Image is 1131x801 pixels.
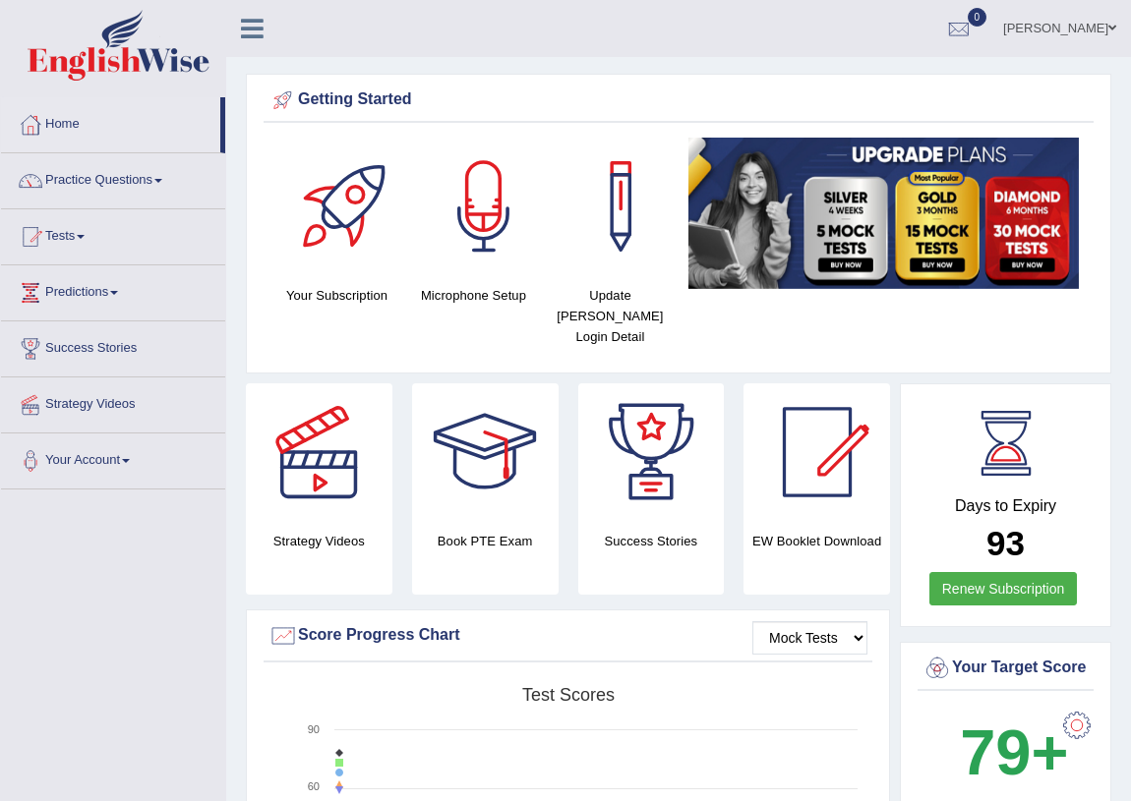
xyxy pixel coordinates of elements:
[268,86,1089,115] div: Getting Started
[246,531,392,551] h4: Strategy Videos
[1,433,225,483] a: Your Account
[268,621,867,651] div: Score Progress Chart
[552,285,669,347] h4: Update [PERSON_NAME] Login Detail
[968,8,987,27] span: 0
[960,716,1068,788] b: 79+
[923,497,1089,515] h4: Days to Expiry
[1,209,225,258] a: Tests
[923,654,1089,683] div: Your Target Score
[1,97,220,146] a: Home
[1,321,225,371] a: Success Stories
[986,524,1025,562] b: 93
[308,780,320,792] text: 60
[522,685,615,705] tspan: Test scores
[412,531,559,551] h4: Book PTE Exam
[1,153,225,202] a: Practice Questions
[929,572,1078,605] a: Renew Subscription
[415,285,532,306] h4: Microphone Setup
[744,531,890,551] h4: EW Booklet Download
[1,377,225,427] a: Strategy Videos
[278,285,395,306] h4: Your Subscription
[1,265,225,315] a: Predictions
[578,531,725,551] h4: Success Stories
[688,138,1079,289] img: small5.jpg
[308,723,320,735] text: 90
